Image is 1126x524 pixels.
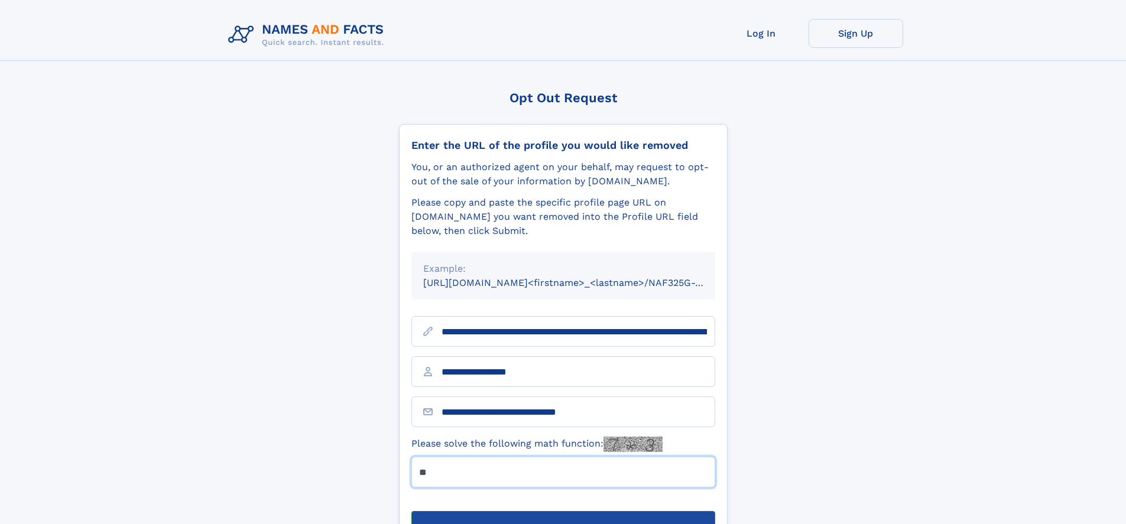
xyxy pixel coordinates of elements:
[809,19,903,48] a: Sign Up
[411,139,715,152] div: Enter the URL of the profile you would like removed
[411,196,715,238] div: Please copy and paste the specific profile page URL on [DOMAIN_NAME] you want removed into the Pr...
[411,160,715,188] div: You, or an authorized agent on your behalf, may request to opt-out of the sale of your informatio...
[411,437,663,452] label: Please solve the following math function:
[223,19,394,51] img: Logo Names and Facts
[714,19,809,48] a: Log In
[423,262,703,276] div: Example:
[399,90,728,105] div: Opt Out Request
[423,277,738,288] small: [URL][DOMAIN_NAME]<firstname>_<lastname>/NAF325G-xxxxxxxx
